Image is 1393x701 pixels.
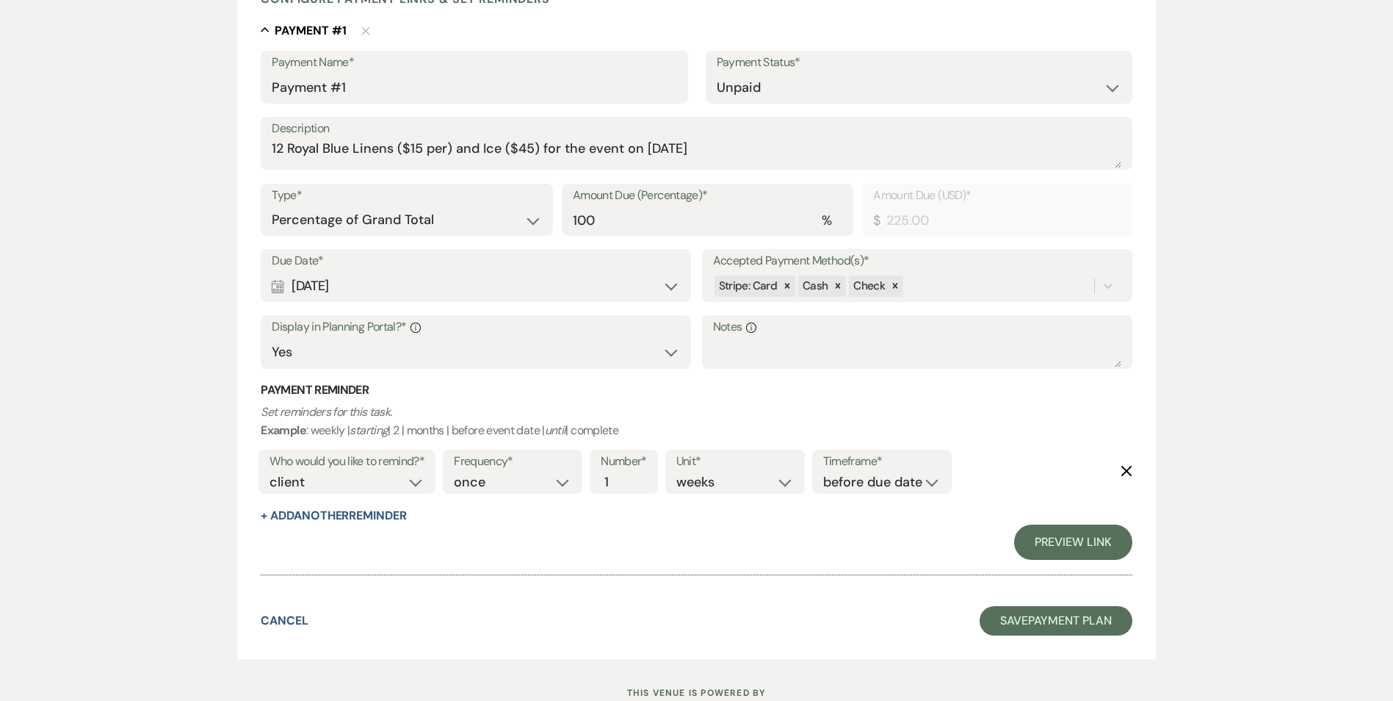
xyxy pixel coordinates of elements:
[261,615,308,627] button: Cancel
[261,382,1132,398] h3: Payment Reminder
[676,451,794,472] label: Unit*
[261,510,406,522] button: + AddAnotherReminder
[261,423,306,438] b: Example
[272,139,1121,168] textarea: 12 Royal Blue Linens ($15 per) and Ice ($45) for the event on [DATE]
[873,185,1121,206] label: Amount Due (USD)*
[719,278,777,293] span: Stripe: Card
[261,403,1132,440] p: : weekly | | 2 | months | before event date | | complete
[545,423,566,438] i: until
[713,251,1121,272] label: Accepted Payment Method(s)*
[272,118,1121,140] label: Description
[1014,525,1132,560] a: Preview Link
[822,211,831,231] div: %
[454,451,571,472] label: Frequency*
[823,451,941,472] label: Timeframe*
[350,423,388,438] i: starting
[713,317,1121,338] label: Notes
[272,317,680,338] label: Display in Planning Portal?*
[873,211,880,231] div: $
[272,251,680,272] label: Due Date*
[717,52,1121,73] label: Payment Status*
[261,404,391,420] i: Set reminders for this task.
[261,23,347,37] button: Payment #1
[272,272,680,301] div: [DATE]
[272,185,541,206] label: Type*
[573,185,842,206] label: Amount Due (Percentage)*
[269,451,424,472] label: Who would you like to remind?*
[980,606,1132,636] button: SavePayment Plan
[272,52,676,73] label: Payment Name*
[601,451,647,472] label: Number*
[803,278,828,293] span: Cash
[853,278,885,293] span: Check
[275,23,347,39] h5: Payment # 1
